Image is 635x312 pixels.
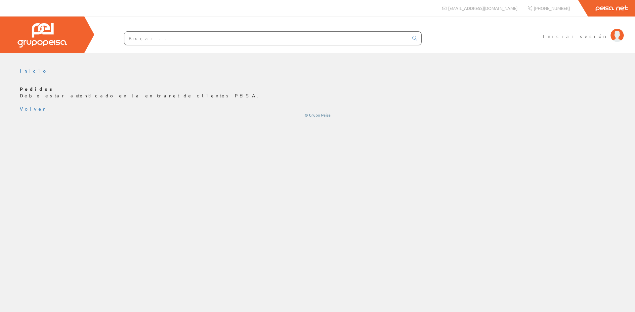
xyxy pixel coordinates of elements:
[20,68,48,74] a: Inicio
[20,112,615,118] div: © Grupo Peisa
[543,33,607,39] span: Iniciar sesión
[448,5,518,11] span: [EMAIL_ADDRESS][DOMAIN_NAME]
[534,5,570,11] span: [PHONE_NUMBER]
[20,86,615,99] p: Debe estar autenticado en la extranet de clientes PEISA.
[18,23,67,48] img: Grupo Peisa
[124,32,408,45] input: Buscar ...
[20,86,55,92] b: Pedidos
[20,106,48,112] a: Volver
[543,27,624,34] a: Iniciar sesión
